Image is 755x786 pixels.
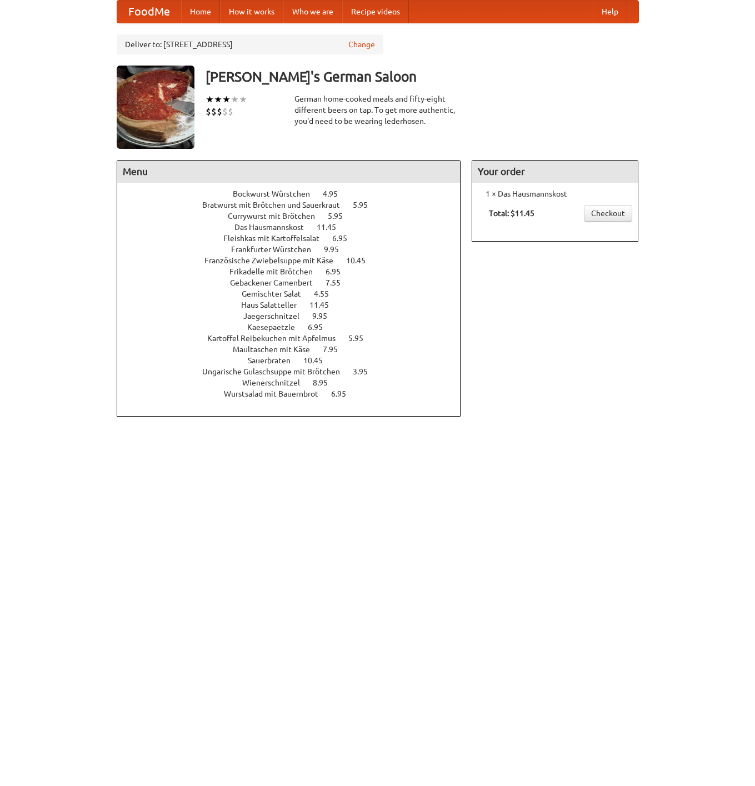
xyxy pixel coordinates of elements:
span: 9.95 [324,245,350,254]
li: $ [222,106,228,118]
li: $ [228,106,233,118]
span: Sauerbraten [248,356,302,365]
span: Das Hausmannskost [234,223,315,232]
a: Wurstsalad mit Bauernbrot 6.95 [224,389,367,398]
span: 8.95 [313,378,339,387]
a: Frankfurter Würstchen 9.95 [231,245,359,254]
a: Kaesepaetzle 6.95 [247,323,343,332]
span: 6.95 [308,323,334,332]
span: Fleishkas mit Kartoffelsalat [223,234,331,243]
span: 7.55 [326,278,352,287]
span: 5.95 [348,334,374,343]
a: Kartoffel Reibekuchen mit Apfelmus 5.95 [207,334,384,343]
h3: [PERSON_NAME]'s German Saloon [206,66,639,88]
a: FoodMe [117,1,181,23]
li: ★ [231,93,239,106]
div: Deliver to: [STREET_ADDRESS] [117,34,383,54]
a: Fleishkas mit Kartoffelsalat 6.95 [223,234,368,243]
span: Frikadelle mit Brötchen [229,267,324,276]
span: 9.95 [312,312,338,321]
li: ★ [239,93,247,106]
img: angular.jpg [117,66,194,149]
span: 6.95 [332,234,358,243]
a: How it works [220,1,283,23]
a: Recipe videos [342,1,409,23]
span: Haus Salatteller [241,301,308,309]
a: Das Hausmannskost 11.45 [234,223,357,232]
span: Kartoffel Reibekuchen mit Apfelmus [207,334,347,343]
span: Kaesepaetzle [247,323,306,332]
li: ★ [214,93,222,106]
span: Currywurst mit Brötchen [228,212,326,221]
h4: Your order [472,161,638,183]
a: Who we are [283,1,342,23]
li: 1 × Das Hausmannskost [478,188,632,199]
span: Bratwurst mit Brötchen und Sauerkraut [202,201,351,209]
span: 3.95 [353,367,379,376]
span: 10.45 [303,356,334,365]
span: Französische Zwiebelsuppe mit Käse [204,256,344,265]
span: 11.45 [317,223,347,232]
a: Haus Salatteller 11.45 [241,301,349,309]
span: Maultaschen mit Käse [233,345,321,354]
a: Maultaschen mit Käse 7.95 [233,345,358,354]
span: 6.95 [331,389,357,398]
span: Bockwurst Würstchen [233,189,321,198]
span: 11.45 [309,301,340,309]
span: 4.95 [323,189,349,198]
span: Gemischter Salat [242,289,312,298]
li: $ [217,106,222,118]
span: 10.45 [346,256,377,265]
a: Checkout [584,205,632,222]
li: $ [206,106,211,118]
a: Help [593,1,627,23]
span: 5.95 [353,201,379,209]
a: Gebackener Camenbert 7.55 [230,278,361,287]
a: Französische Zwiebelsuppe mit Käse 10.45 [204,256,386,265]
span: Gebackener Camenbert [230,278,324,287]
span: 6.95 [326,267,352,276]
h4: Menu [117,161,461,183]
a: Home [181,1,220,23]
b: Total: $11.45 [489,209,534,218]
a: Currywurst mit Brötchen 5.95 [228,212,363,221]
a: Wienerschnitzel 8.95 [242,378,348,387]
a: Jaegerschnitzel 9.95 [243,312,348,321]
a: Change [348,39,375,50]
a: Gemischter Salat 4.55 [242,289,349,298]
span: 7.95 [323,345,349,354]
li: $ [211,106,217,118]
div: German home-cooked meals and fifty-eight different beers on tap. To get more authentic, you'd nee... [294,93,461,127]
a: Bratwurst mit Brötchen und Sauerkraut 5.95 [202,201,388,209]
a: Ungarische Gulaschsuppe mit Brötchen 3.95 [202,367,388,376]
span: Frankfurter Würstchen [231,245,322,254]
span: Wienerschnitzel [242,378,311,387]
li: ★ [206,93,214,106]
a: Frikadelle mit Brötchen 6.95 [229,267,361,276]
span: 4.55 [314,289,340,298]
a: Sauerbraten 10.45 [248,356,343,365]
span: Wurstsalad mit Bauernbrot [224,389,329,398]
span: 5.95 [328,212,354,221]
span: Ungarische Gulaschsuppe mit Brötchen [202,367,351,376]
span: Jaegerschnitzel [243,312,311,321]
a: Bockwurst Würstchen 4.95 [233,189,358,198]
li: ★ [222,93,231,106]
